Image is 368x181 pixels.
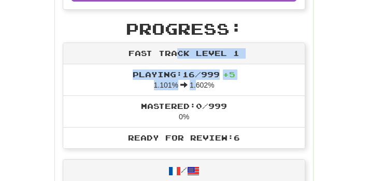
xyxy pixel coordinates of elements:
span: Ready for Review: 6 [128,133,240,142]
span: Playing: 16 / 999 [133,70,235,79]
h2: Progress: [63,20,305,37]
li: 0% [63,95,305,128]
li: 1.101% 1.602% [63,64,305,96]
div: Fast Track Level 1 [63,43,305,64]
span: + 5 [223,70,235,79]
span: Mastered: 0 / 999 [141,102,227,110]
